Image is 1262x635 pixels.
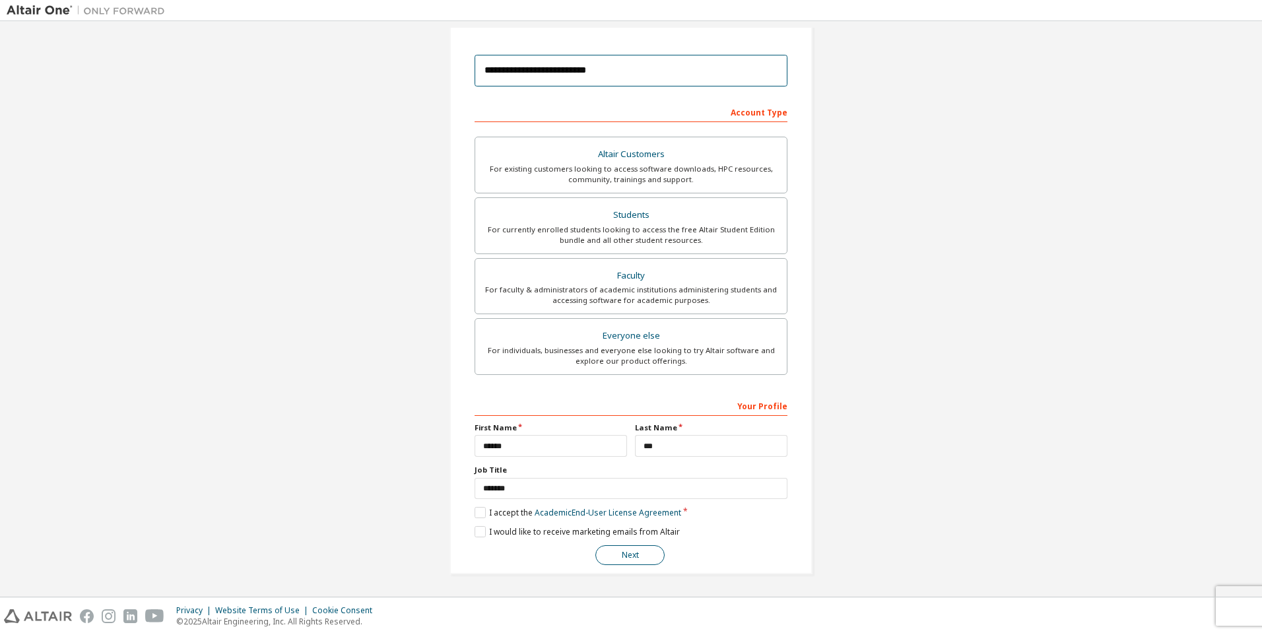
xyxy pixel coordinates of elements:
[215,605,312,616] div: Website Terms of Use
[475,507,681,518] label: I accept the
[483,224,779,246] div: For currently enrolled students looking to access the free Altair Student Edition bundle and all ...
[7,4,172,17] img: Altair One
[475,101,787,122] div: Account Type
[176,616,380,627] p: © 2025 Altair Engineering, Inc. All Rights Reserved.
[483,267,779,285] div: Faculty
[475,526,680,537] label: I would like to receive marketing emails from Altair
[635,422,787,433] label: Last Name
[595,545,665,565] button: Next
[80,609,94,623] img: facebook.svg
[475,422,627,433] label: First Name
[475,395,787,416] div: Your Profile
[102,609,116,623] img: instagram.svg
[145,609,164,623] img: youtube.svg
[4,609,72,623] img: altair_logo.svg
[535,507,681,518] a: Academic End-User License Agreement
[483,206,779,224] div: Students
[475,465,787,475] label: Job Title
[483,327,779,345] div: Everyone else
[483,345,779,366] div: For individuals, businesses and everyone else looking to try Altair software and explore our prod...
[312,605,380,616] div: Cookie Consent
[483,284,779,306] div: For faculty & administrators of academic institutions administering students and accessing softwa...
[483,145,779,164] div: Altair Customers
[176,605,215,616] div: Privacy
[483,164,779,185] div: For existing customers looking to access software downloads, HPC resources, community, trainings ...
[123,609,137,623] img: linkedin.svg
